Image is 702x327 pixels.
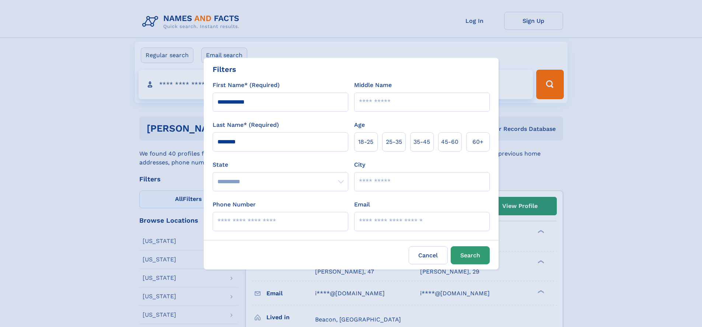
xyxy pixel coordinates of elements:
[213,121,279,129] label: Last Name* (Required)
[451,246,490,264] button: Search
[409,246,448,264] label: Cancel
[354,121,365,129] label: Age
[472,138,483,146] span: 60+
[413,138,430,146] span: 35‑45
[354,81,392,90] label: Middle Name
[213,160,348,169] label: State
[358,138,373,146] span: 18‑25
[213,64,236,75] div: Filters
[441,138,458,146] span: 45‑60
[354,200,370,209] label: Email
[354,160,365,169] label: City
[213,81,280,90] label: First Name* (Required)
[213,200,256,209] label: Phone Number
[386,138,402,146] span: 25‑35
